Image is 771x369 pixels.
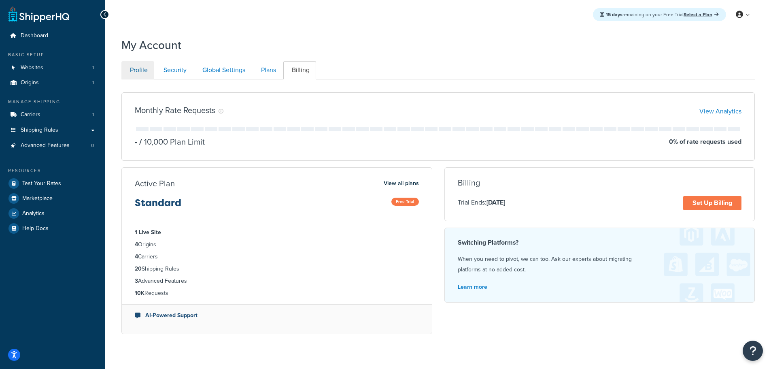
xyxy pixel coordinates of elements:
a: Learn more [458,283,487,291]
a: Select a Plan [684,11,719,18]
a: View all plans [384,178,419,189]
a: Dashboard [6,28,99,43]
span: Help Docs [22,225,49,232]
strong: 10K [135,289,144,297]
li: Carriers [6,107,99,122]
h1: My Account [121,37,181,53]
button: Open Resource Center [743,341,763,361]
strong: 4 [135,240,138,249]
p: 10,000 Plan Limit [137,136,205,147]
h3: Monthly Rate Requests [135,106,215,115]
a: Billing [283,61,316,79]
p: When you need to pivot, we can too. Ask our experts about migrating platforms at no added cost. [458,254,742,275]
strong: 3 [135,277,138,285]
h3: Standard [135,198,181,215]
li: Websites [6,60,99,75]
a: Global Settings [194,61,252,79]
span: Free Trial [391,198,419,206]
span: Carriers [21,111,40,118]
a: Marketplace [6,191,99,206]
a: Advanced Features 0 [6,138,99,153]
li: Carriers [135,252,419,261]
span: Shipping Rules [21,127,58,134]
span: Analytics [22,210,45,217]
span: Websites [21,64,43,71]
li: Advanced Features [6,138,99,153]
span: 1 [92,64,94,71]
div: Manage Shipping [6,98,99,105]
a: ShipperHQ Home [8,6,69,22]
strong: 15 days [606,11,622,18]
a: Carriers 1 [6,107,99,122]
h3: Billing [458,178,480,187]
span: Origins [21,79,39,86]
strong: 4 [135,252,138,261]
li: Requests [135,289,419,298]
strong: 1 Live Site [135,228,161,237]
a: Profile [121,61,154,79]
li: Origins [6,75,99,90]
a: Origins 1 [6,75,99,90]
div: Resources [6,167,99,174]
span: Advanced Features [21,142,70,149]
a: Test Your Rates [6,176,99,191]
span: 1 [92,79,94,86]
a: Security [155,61,193,79]
a: Websites 1 [6,60,99,75]
span: Dashboard [21,32,48,39]
li: Origins [135,240,419,249]
p: - [135,136,137,147]
div: remaining on your Free Trial [593,8,726,21]
strong: 20 [135,264,142,273]
a: Plans [253,61,282,79]
h3: Active Plan [135,179,175,188]
span: Test Your Rates [22,180,61,187]
a: View Analytics [699,107,741,116]
span: Marketplace [22,195,53,202]
li: Shipping Rules [135,264,419,273]
a: Analytics [6,206,99,221]
a: Shipping Rules [6,123,99,138]
span: 1 [92,111,94,118]
span: / [139,136,142,148]
span: 0 [91,142,94,149]
a: Help Docs [6,221,99,236]
div: Basic Setup [6,51,99,58]
p: 0 % of rate requests used [669,136,741,147]
h4: Switching Platforms? [458,238,742,247]
strong: [DATE] [486,198,505,207]
a: Set Up Billing [683,196,741,210]
p: Trial Ends: [458,197,505,208]
li: AI-Powered Support [135,311,419,320]
li: Advanced Features [135,277,419,286]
